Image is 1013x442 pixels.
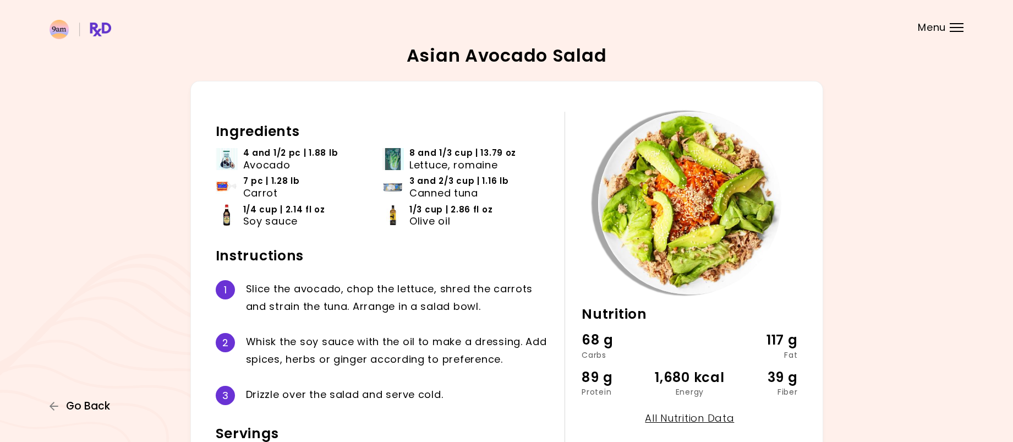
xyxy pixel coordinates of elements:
div: 3 [216,386,235,405]
div: 2 [216,333,235,352]
div: 39 g [726,367,798,388]
span: 1/4 cup | 2.14 fl oz [243,204,325,216]
span: Soy sauce [243,215,298,227]
a: All Nutrition Data [645,411,734,425]
div: 1,680 kcal [654,367,726,388]
div: Fat [726,351,798,359]
span: 1/3 cup | 2.86 fl oz [409,204,492,216]
h2: Ingredients [216,123,549,140]
div: Fiber [726,388,798,396]
div: Energy [654,388,726,396]
div: Protein [582,388,654,396]
h2: Asian Avocado Salad [407,47,607,64]
div: 117 g [726,330,798,351]
div: D r i z z l e o v e r t h e s a l a d a n d s e r v e c o l d . [246,386,549,405]
span: 3 and 2/3 cup | 1.16 lb [409,175,509,187]
span: 4 and 1/2 pc | 1.88 lb [243,147,338,159]
h2: Instructions [216,247,549,265]
button: Go Back [50,400,116,412]
span: Go Back [66,400,110,412]
div: 68 g [582,330,654,351]
span: Avocado [243,159,291,171]
span: 7 pc | 1.28 lb [243,175,300,187]
div: 1 [216,280,235,299]
div: Carbs [582,351,654,359]
div: S l i c e t h e a v o c a d o , c h o p t h e l e t t u c e , s h r e d t h e c a r r o t s a n d... [246,280,549,315]
span: 8 and 1/3 cup | 13.79 oz [409,147,516,159]
span: Olive oil [409,215,450,227]
div: W h i s k t h e s o y s a u c e w i t h t h e o i l t o m a k e a d r e s s i n g . A d d s p i c... [246,333,549,368]
span: Menu [918,23,946,32]
span: Lettuce, romaine [409,159,498,171]
span: Canned tuna [409,187,478,199]
div: 89 g [582,367,654,388]
img: RxDiet [50,20,111,39]
span: Carrot [243,187,278,199]
h2: Nutrition [582,305,797,323]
